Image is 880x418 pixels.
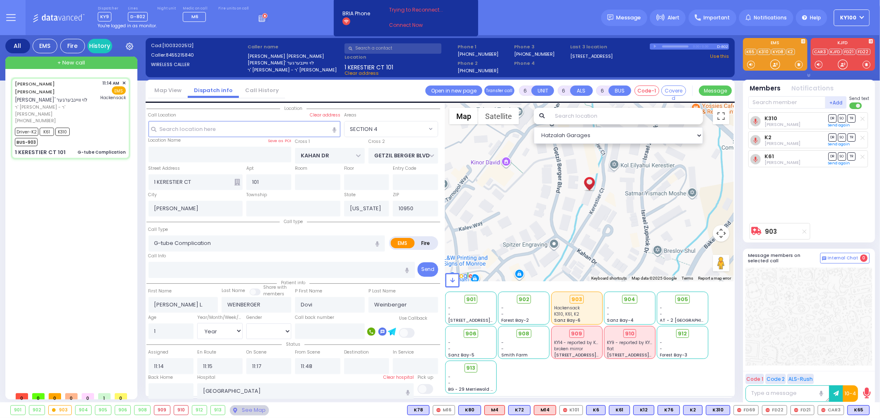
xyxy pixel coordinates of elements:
span: Notifications [754,14,787,21]
span: Alert [668,14,679,21]
img: red-radio-icon.svg [436,408,441,412]
span: - [660,346,663,352]
div: 906 [115,406,131,415]
div: FD22 [762,405,787,415]
span: [STREET_ADDRESS][PERSON_NAME] [448,317,526,323]
a: Open in new page [425,85,482,96]
span: + New call [57,59,85,67]
span: Help [810,14,821,21]
a: Dispatch info [188,86,239,94]
span: Clear address [344,70,379,76]
span: ר' [PERSON_NAME] - ר' [PERSON_NAME] [15,104,98,117]
span: - [501,340,504,346]
span: 904 [624,295,635,304]
button: +Add [826,96,847,109]
span: Smith Farm [501,352,528,358]
span: 0 [49,393,61,399]
label: City [149,192,157,198]
span: Shmiel Dovid Friedrich [764,140,800,147]
label: In Service [393,349,414,356]
span: - [448,311,451,317]
span: Patient info [277,280,309,286]
span: 913 [467,364,476,372]
a: KYD8 [771,49,786,55]
button: Internal Chat 0 [820,253,870,264]
span: - [448,305,451,311]
div: EMS [33,39,57,53]
span: - [660,311,663,317]
span: flat [607,346,614,352]
button: Code 2 [765,374,786,384]
span: Forest Bay-3 [660,352,688,358]
span: EMS [112,86,126,95]
a: K310 [764,115,777,121]
div: BLS [633,405,654,415]
span: 0 [16,393,28,399]
span: TR [847,114,856,122]
a: Map View [148,86,188,94]
div: Year/Month/Week/Day [197,314,243,321]
a: K61 [764,153,774,159]
input: Search location here [149,121,340,137]
div: K310 [706,405,730,415]
a: Send again [828,123,850,128]
button: 10-4 [843,385,858,402]
label: Apt [246,165,254,172]
a: K2 [764,134,771,140]
span: - [501,305,504,311]
label: Caller name [248,43,342,50]
span: SO [838,133,846,141]
div: BLS [658,405,680,415]
div: 905 [95,406,111,415]
label: Fire [414,238,437,248]
label: [PHONE_NUMBER] [458,51,498,57]
div: M16 [433,405,455,415]
span: 912 [678,330,687,338]
div: K65 [847,405,870,415]
span: 902 [519,295,529,304]
span: M6 [191,13,198,20]
span: 0 [82,393,94,399]
span: [PERSON_NAME]' לוי וויינבערגער [15,96,87,103]
span: Hackensack [554,305,580,311]
span: DR [828,114,837,122]
span: 11:14 AM [103,80,120,86]
div: BLS [458,405,481,415]
span: AT - 2 [GEOGRAPHIC_DATA] [660,317,721,323]
a: History [87,39,112,53]
span: Internal Chat [828,255,859,261]
input: Search location [550,108,703,124]
label: Fire units on call [218,6,249,11]
button: Ky100 [834,9,870,26]
label: On Scene [246,349,267,356]
label: Caller: [151,52,245,59]
label: Room [295,165,307,172]
button: Show satellite imagery [478,108,519,124]
div: D-802 [717,43,729,50]
div: K101 [559,405,583,415]
div: K6 [586,405,606,415]
label: [PERSON_NAME]' לוי וויינבערגער [248,59,342,66]
div: 910 [623,329,637,338]
label: Save as POI [268,138,291,144]
button: Covered [661,85,686,96]
label: Night unit [157,6,176,11]
span: Send text [849,95,870,102]
div: 912 [192,406,207,415]
a: Send again [828,161,850,166]
span: KY9 [98,12,111,21]
label: Assigned [149,349,169,356]
label: Destination [344,349,369,356]
button: Code 1 [746,374,764,384]
span: 901 [466,295,476,304]
a: KJFD [829,49,842,55]
label: Gender [246,314,262,321]
button: Notifications [792,84,834,93]
div: K72 [508,405,531,415]
div: BLS [683,405,703,415]
span: BG - 29 Merriewold S. [448,386,495,392]
span: D-802 [128,12,148,21]
label: Dispatcher [98,6,118,11]
label: Last 3 location [571,43,650,50]
div: 909 [569,329,584,338]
